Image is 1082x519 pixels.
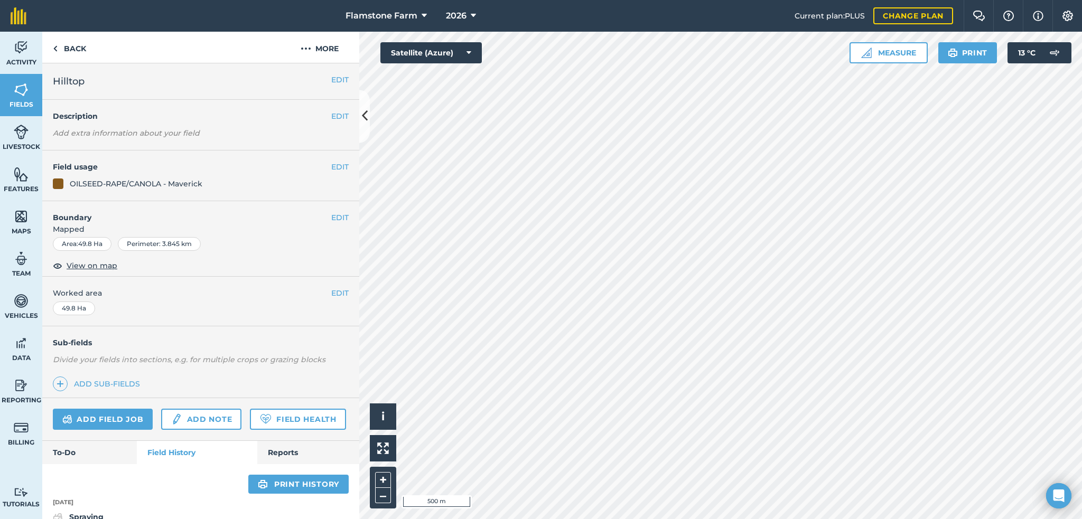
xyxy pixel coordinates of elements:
a: Add sub-fields [53,376,144,391]
button: Print [938,42,997,63]
img: svg+xml;base64,PD94bWwgdmVyc2lvbj0iMS4wIiBlbmNvZGluZz0idXRmLTgiPz4KPCEtLSBHZW5lcmF0b3I6IEFkb2JlIE... [62,413,72,426]
button: i [370,403,396,430]
span: 13 ° C [1018,42,1036,63]
img: svg+xml;base64,PHN2ZyB4bWxucz0iaHR0cDovL3d3dy53My5vcmcvMjAwMC9zdmciIHdpZHRoPSIxNCIgaGVpZ2h0PSIyNC... [57,378,64,390]
button: 13 °C [1008,42,1071,63]
img: svg+xml;base64,PHN2ZyB4bWxucz0iaHR0cDovL3d3dy53My5vcmcvMjAwMC9zdmciIHdpZHRoPSIyMCIgaGVpZ2h0PSIyNC... [301,42,311,55]
span: i [381,410,385,423]
button: EDIT [331,161,349,173]
img: svg+xml;base64,PD94bWwgdmVyc2lvbj0iMS4wIiBlbmNvZGluZz0idXRmLTgiPz4KPCEtLSBHZW5lcmF0b3I6IEFkb2JlIE... [171,413,182,426]
img: svg+xml;base64,PD94bWwgdmVyc2lvbj0iMS4wIiBlbmNvZGluZz0idXRmLTgiPz4KPCEtLSBHZW5lcmF0b3I6IEFkb2JlIE... [14,40,29,55]
button: Satellite (Azure) [380,42,482,63]
a: Print history [248,475,349,494]
div: Open Intercom Messenger [1046,483,1071,508]
img: svg+xml;base64,PD94bWwgdmVyc2lvbj0iMS4wIiBlbmNvZGluZz0idXRmLTgiPz4KPCEtLSBHZW5lcmF0b3I6IEFkb2JlIE... [14,378,29,393]
span: Flamstone Farm [346,10,417,22]
div: 49.8 Ha [53,301,95,315]
a: Field History [137,441,257,464]
span: Mapped [42,223,359,235]
img: svg+xml;base64,PD94bWwgdmVyc2lvbj0iMS4wIiBlbmNvZGluZz0idXRmLTgiPz4KPCEtLSBHZW5lcmF0b3I6IEFkb2JlIE... [14,335,29,351]
img: svg+xml;base64,PHN2ZyB4bWxucz0iaHR0cDovL3d3dy53My5vcmcvMjAwMC9zdmciIHdpZHRoPSI1NiIgaGVpZ2h0PSI2MC... [14,82,29,98]
img: svg+xml;base64,PHN2ZyB4bWxucz0iaHR0cDovL3d3dy53My5vcmcvMjAwMC9zdmciIHdpZHRoPSI1NiIgaGVpZ2h0PSI2MC... [14,166,29,182]
h4: Sub-fields [42,337,359,348]
img: svg+xml;base64,PHN2ZyB4bWxucz0iaHR0cDovL3d3dy53My5vcmcvMjAwMC9zdmciIHdpZHRoPSIxOSIgaGVpZ2h0PSIyNC... [258,478,268,490]
a: Change plan [873,7,953,24]
h4: Field usage [53,161,331,173]
img: A question mark icon [1002,11,1015,21]
button: EDIT [331,287,349,299]
img: svg+xml;base64,PD94bWwgdmVyc2lvbj0iMS4wIiBlbmNvZGluZz0idXRmLTgiPz4KPCEtLSBHZW5lcmF0b3I6IEFkb2JlIE... [14,487,29,497]
h4: Boundary [42,201,331,223]
a: Reports [257,441,359,464]
img: A cog icon [1061,11,1074,21]
div: Perimeter : 3.845 km [118,237,201,251]
button: + [375,472,391,488]
button: – [375,488,391,503]
img: svg+xml;base64,PHN2ZyB4bWxucz0iaHR0cDovL3d3dy53My5vcmcvMjAwMC9zdmciIHdpZHRoPSI1NiIgaGVpZ2h0PSI2MC... [14,209,29,224]
img: svg+xml;base64,PD94bWwgdmVyc2lvbj0iMS4wIiBlbmNvZGluZz0idXRmLTgiPz4KPCEtLSBHZW5lcmF0b3I6IEFkb2JlIE... [1044,42,1065,63]
img: Four arrows, one pointing top left, one top right, one bottom right and the last bottom left [377,442,389,454]
img: Two speech bubbles overlapping with the left bubble in the forefront [973,11,985,21]
img: svg+xml;base64,PHN2ZyB4bWxucz0iaHR0cDovL3d3dy53My5vcmcvMjAwMC9zdmciIHdpZHRoPSI5IiBoZWlnaHQ9IjI0Ii... [53,42,58,55]
button: EDIT [331,74,349,86]
img: Ruler icon [861,48,872,58]
em: Add extra information about your field [53,128,200,138]
button: Measure [850,42,928,63]
h4: Description [53,110,349,122]
div: OILSEED-RAPE/CANOLA - Maverick [70,178,202,190]
span: View on map [67,260,117,271]
button: View on map [53,259,117,272]
span: 2026 [446,10,467,22]
button: EDIT [331,212,349,223]
img: svg+xml;base64,PHN2ZyB4bWxucz0iaHR0cDovL3d3dy53My5vcmcvMjAwMC9zdmciIHdpZHRoPSIxOCIgaGVpZ2h0PSIyNC... [53,259,62,272]
span: Hilltop [53,74,85,89]
a: Add note [161,409,241,430]
img: svg+xml;base64,PD94bWwgdmVyc2lvbj0iMS4wIiBlbmNvZGluZz0idXRmLTgiPz4KPCEtLSBHZW5lcmF0b3I6IEFkb2JlIE... [14,251,29,267]
a: Add field job [53,409,153,430]
img: svg+xml;base64,PHN2ZyB4bWxucz0iaHR0cDovL3d3dy53My5vcmcvMjAwMC9zdmciIHdpZHRoPSIxOSIgaGVpZ2h0PSIyNC... [948,46,958,59]
button: EDIT [331,110,349,122]
span: Current plan : PLUS [795,10,865,22]
img: svg+xml;base64,PD94bWwgdmVyc2lvbj0iMS4wIiBlbmNvZGluZz0idXRmLTgiPz4KPCEtLSBHZW5lcmF0b3I6IEFkb2JlIE... [14,420,29,436]
img: fieldmargin Logo [11,7,26,24]
em: Divide your fields into sections, e.g. for multiple crops or grazing blocks [53,355,325,364]
span: Worked area [53,287,349,299]
a: Back [42,32,97,63]
button: More [280,32,359,63]
img: svg+xml;base64,PD94bWwgdmVyc2lvbj0iMS4wIiBlbmNvZGluZz0idXRmLTgiPz4KPCEtLSBHZW5lcmF0b3I6IEFkb2JlIE... [14,124,29,140]
img: svg+xml;base64,PD94bWwgdmVyc2lvbj0iMS4wIiBlbmNvZGluZz0idXRmLTgiPz4KPCEtLSBHZW5lcmF0b3I6IEFkb2JlIE... [14,293,29,309]
img: svg+xml;base64,PHN2ZyB4bWxucz0iaHR0cDovL3d3dy53My5vcmcvMjAwMC9zdmciIHdpZHRoPSIxNyIgaGVpZ2h0PSIxNy... [1033,10,1043,22]
p: [DATE] [42,498,359,507]
a: Field Health [250,409,346,430]
div: Area : 49.8 Ha [53,237,111,251]
a: To-Do [42,441,137,464]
